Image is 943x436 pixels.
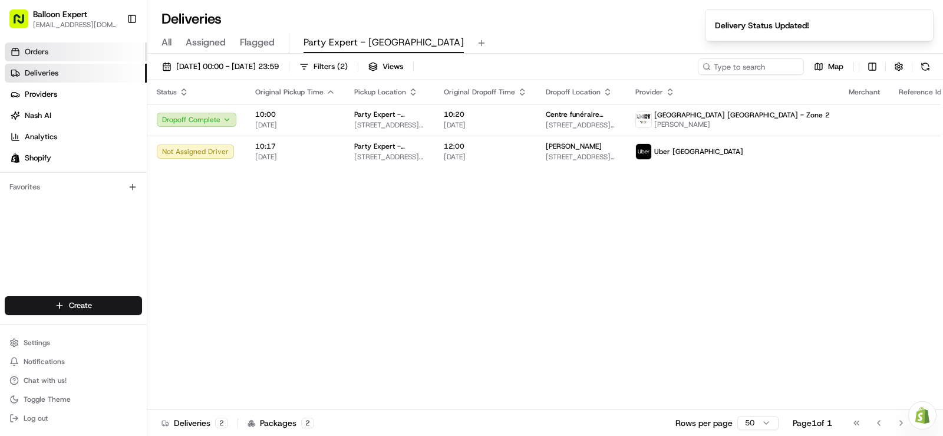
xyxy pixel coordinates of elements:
[157,113,236,127] button: Dropoff Complete
[25,110,51,121] span: Nash AI
[546,120,616,130] span: [STREET_ADDRESS][PERSON_NAME]
[444,152,527,162] span: [DATE]
[5,5,122,33] button: Balloon Expert[EMAIL_ADDRESS][DOMAIN_NAME]
[161,35,172,50] span: All
[12,12,35,35] img: Nash
[5,127,147,146] a: Analytics
[12,113,33,134] img: 1736555255976-a54dd68f-1ca7-489b-9aae-adbdc363a1c4
[444,110,527,119] span: 10:20
[301,418,314,428] div: 2
[25,113,46,134] img: 8016278978528_b943e370aa5ada12b00a_72.png
[383,61,403,72] span: Views
[111,232,189,244] span: API Documentation
[12,47,215,66] p: Welcome 👋
[849,87,880,97] span: Merchant
[304,35,464,50] span: Party Expert - [GEOGRAPHIC_DATA]
[255,152,335,162] span: [DATE]
[654,147,743,156] span: Uber [GEOGRAPHIC_DATA]
[200,116,215,130] button: Start new chat
[809,58,849,75] button: Map
[5,410,142,427] button: Log out
[255,87,324,97] span: Original Pickup Time
[354,152,425,162] span: [STREET_ADDRESS][PERSON_NAME]
[117,261,143,270] span: Pylon
[546,110,616,119] span: Centre funéraire [GEOGRAPHIC_DATA][PERSON_NAME]
[12,172,31,191] img: Brigitte Vinadas
[33,8,87,20] button: Balloon Expert
[444,120,527,130] span: [DATE]
[636,144,651,159] img: uber-new-logo.jpeg
[25,132,57,142] span: Analytics
[698,58,804,75] input: Type to search
[314,61,348,72] span: Filters
[248,417,314,429] div: Packages
[24,357,65,366] span: Notifications
[636,112,651,127] img: profile_balloonexpert_internal.png
[33,20,117,29] button: [EMAIL_ADDRESS][DOMAIN_NAME]
[24,232,90,244] span: Knowledge Base
[161,9,222,28] h1: Deliveries
[546,142,602,151] span: [PERSON_NAME]
[157,87,177,97] span: Status
[546,87,601,97] span: Dropoff Location
[53,113,193,124] div: Start new chat
[161,417,228,429] div: Deliveries
[917,58,934,75] button: Refresh
[5,64,147,83] a: Deliveries
[11,153,20,163] img: Shopify logo
[675,417,733,429] p: Rows per page
[5,353,142,370] button: Notifications
[828,61,843,72] span: Map
[5,178,142,196] div: Favorites
[354,110,425,119] span: Party Expert - [GEOGRAPHIC_DATA]
[5,42,147,61] a: Orders
[715,19,809,31] div: Delivery Status Updated!
[24,376,67,385] span: Chat with us!
[5,106,147,125] a: Nash AI
[255,142,335,151] span: 10:17
[83,260,143,270] a: Powered byPylon
[354,142,425,151] span: Party Expert - [GEOGRAPHIC_DATA]
[25,68,58,78] span: Deliveries
[793,417,832,429] div: Page 1 of 1
[5,335,142,351] button: Settings
[98,183,102,192] span: •
[24,338,50,348] span: Settings
[12,153,79,163] div: Past conversations
[337,61,348,72] span: ( 2 )
[69,300,92,311] span: Create
[7,227,95,248] a: 📗Knowledge Base
[5,149,147,168] a: Shopify
[104,183,128,192] span: [DATE]
[157,58,284,75] button: [DATE] 00:00 - [DATE] 23:59
[24,183,33,193] img: 1736555255976-a54dd68f-1ca7-489b-9aae-adbdc363a1c4
[183,151,215,165] button: See all
[363,58,408,75] button: Views
[294,58,353,75] button: Filters(2)
[444,87,515,97] span: Original Dropoff Time
[215,418,228,428] div: 2
[546,152,616,162] span: [STREET_ADDRESS][PERSON_NAME]
[654,110,830,120] span: [GEOGRAPHIC_DATA] [GEOGRAPHIC_DATA] - Zone 2
[100,233,109,242] div: 💻
[25,89,57,100] span: Providers
[12,233,21,242] div: 📗
[24,395,71,404] span: Toggle Theme
[255,120,335,130] span: [DATE]
[186,35,226,50] span: Assigned
[53,124,162,134] div: We're available if you need us!
[5,391,142,408] button: Toggle Theme
[24,414,48,423] span: Log out
[31,76,194,88] input: Clear
[25,47,48,57] span: Orders
[95,227,194,248] a: 💻API Documentation
[240,35,275,50] span: Flagged
[354,87,406,97] span: Pickup Location
[176,61,279,72] span: [DATE] 00:00 - [DATE] 23:59
[25,153,51,163] span: Shopify
[354,120,425,130] span: [STREET_ADDRESS][PERSON_NAME]
[444,142,527,151] span: 12:00
[5,296,142,315] button: Create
